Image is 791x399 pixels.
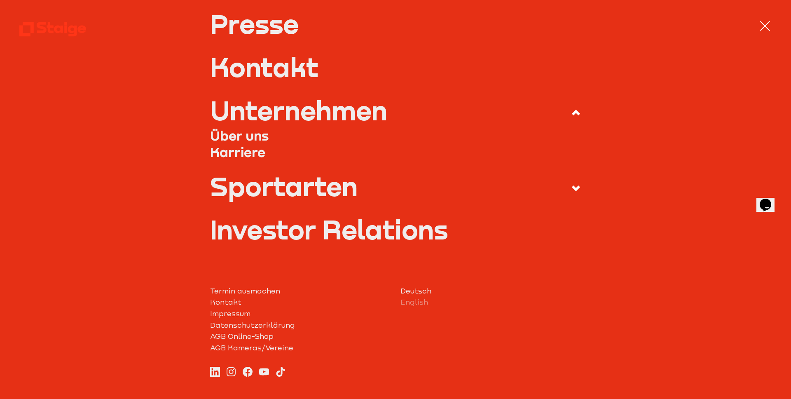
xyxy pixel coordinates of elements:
a: Impressum [210,308,391,320]
a: Über uns [210,127,581,144]
a: Investor Relations [210,216,581,242]
a: Termin ausmachen [210,286,391,297]
div: Unternehmen [210,97,387,123]
a: Kontakt [210,297,391,308]
a: Presse [210,11,581,37]
a: Deutsch [400,286,581,297]
a: Kontakt [210,54,581,80]
a: Datenschutzerklärung [210,320,391,331]
iframe: chat widget [756,187,783,212]
a: AGB Online-Shop [210,331,391,343]
a: Karriere [210,144,581,160]
a: AGB Kameras/Vereine [210,343,391,354]
a: English [400,297,581,308]
div: Sportarten [210,173,358,199]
